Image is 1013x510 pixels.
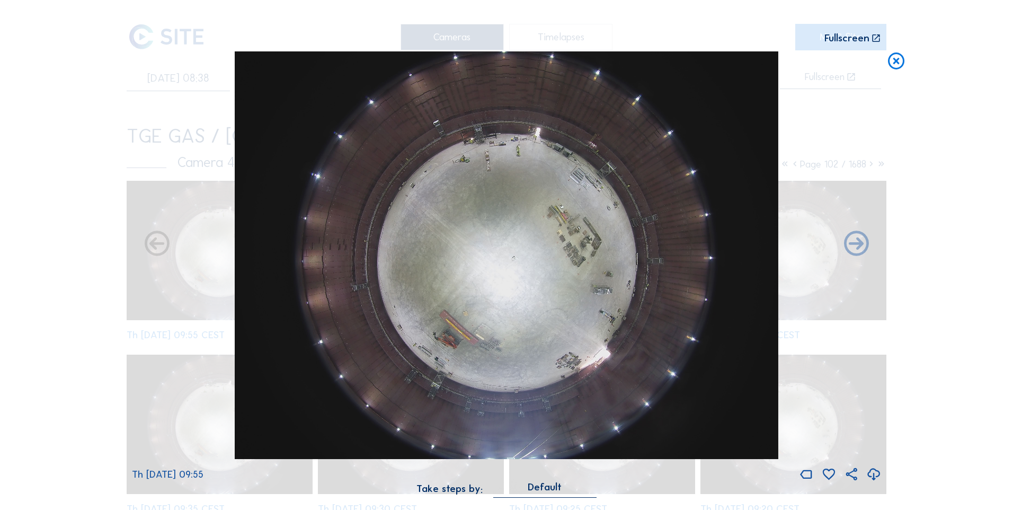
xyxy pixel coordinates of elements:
img: Image [235,51,778,460]
div: Take steps by: [416,484,483,494]
div: Default [528,482,562,492]
div: Fullscreen [824,33,869,44]
div: Default [493,482,597,497]
i: Back [841,230,871,259]
i: Forward [142,230,172,259]
span: Th [DATE] 09:55 [132,468,203,480]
